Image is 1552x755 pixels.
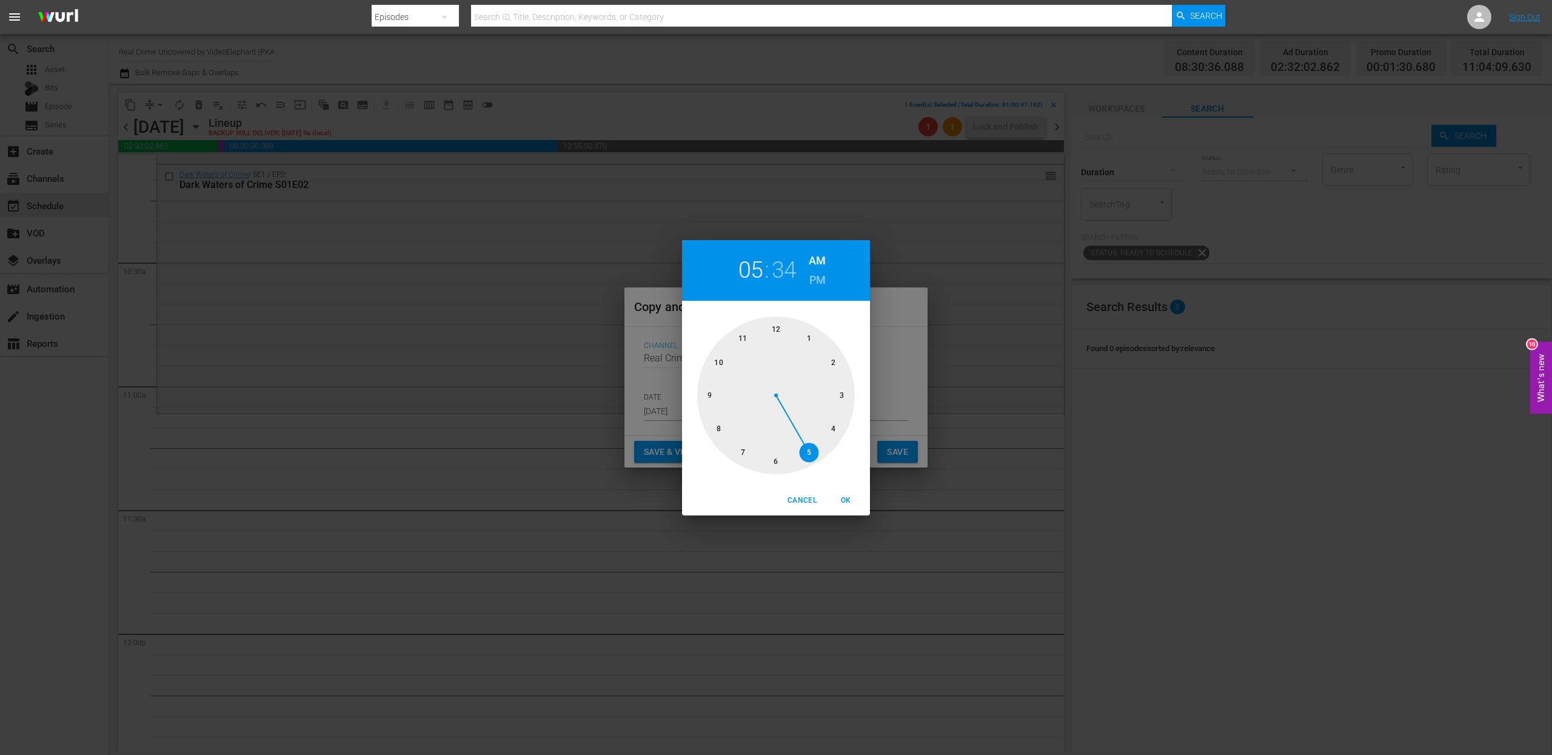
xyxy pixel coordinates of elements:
[831,494,860,507] span: OK
[764,257,769,284] h2: :
[826,491,865,511] button: OK
[1190,5,1222,27] span: Search
[788,494,817,507] span: Cancel
[7,10,22,24] span: menu
[1527,339,1537,349] div: 10
[809,270,826,290] button: PM
[809,251,826,270] button: AM
[1509,12,1540,22] a: Sign Out
[772,257,797,284] button: 34
[29,3,87,32] img: ans4CAIJ8jUAAAAAAAAAAAAAAAAAAAAAAAAgQb4GAAAAAAAAAAAAAAAAAAAAAAAAJMjXAAAAAAAAAAAAAAAAAAAAAAAAgAT5G...
[1530,341,1552,414] button: Open Feedback Widget
[809,270,826,290] h6: PM
[783,491,821,511] button: Cancel
[738,257,763,284] button: 05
